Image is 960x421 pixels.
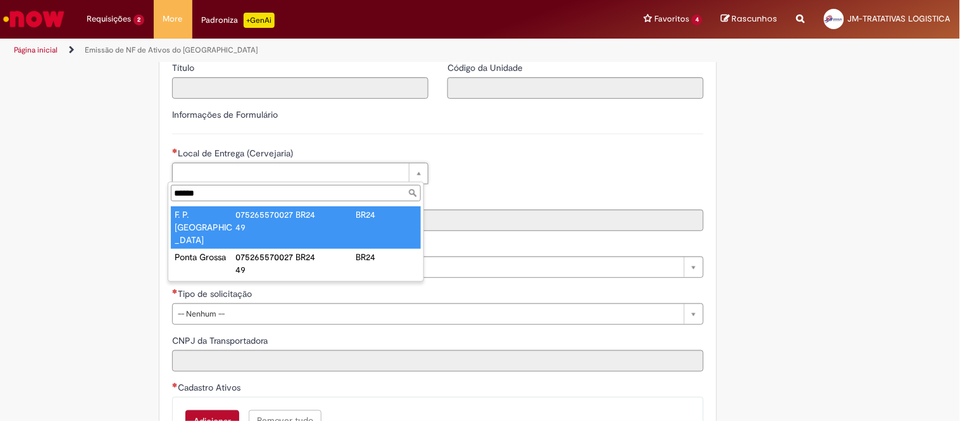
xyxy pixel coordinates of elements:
div: 07526557002749 [235,208,296,234]
div: Ponta Grossa [175,251,235,263]
div: 07526557002749 [235,251,296,276]
div: BR24 [296,251,356,263]
div: BR24 [356,208,416,221]
div: BR24 [296,208,356,221]
div: BR24 [356,251,416,263]
div: F. P. [GEOGRAPHIC_DATA] [175,208,235,246]
ul: Local de Entrega (Cervejaria) [168,204,423,281]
